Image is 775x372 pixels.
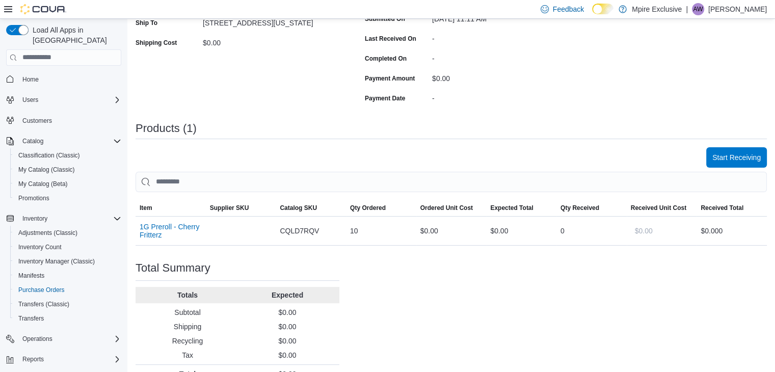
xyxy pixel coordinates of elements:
[140,307,235,317] p: Subtotal
[10,297,125,311] button: Transfers (Classic)
[14,178,72,190] a: My Catalog (Beta)
[18,73,121,86] span: Home
[18,114,121,127] span: Customers
[136,122,197,135] h3: Products (1)
[432,50,569,63] div: -
[10,148,125,163] button: Classification (Classic)
[22,335,52,343] span: Operations
[432,70,569,83] div: $0.00
[18,212,121,225] span: Inventory
[18,135,47,147] button: Catalog
[206,200,276,216] button: Supplier SKU
[14,255,121,268] span: Inventory Manager (Classic)
[10,269,125,283] button: Manifests
[140,290,235,300] p: Totals
[14,298,121,310] span: Transfers (Classic)
[14,241,121,253] span: Inventory Count
[203,35,339,47] div: $0.00
[631,204,686,212] span: Received Unit Cost
[136,19,157,27] label: Ship To
[18,333,57,345] button: Operations
[14,255,99,268] a: Inventory Manager (Classic)
[18,166,75,174] span: My Catalog (Classic)
[18,212,51,225] button: Inventory
[556,200,627,216] button: Qty Received
[346,221,416,241] div: 10
[490,204,533,212] span: Expected Total
[10,311,125,326] button: Transfers
[18,333,121,345] span: Operations
[14,312,48,325] a: Transfers
[693,3,703,15] span: AW
[592,14,593,15] span: Dark Mode
[136,262,210,274] h3: Total Summary
[712,152,761,163] span: Start Receiving
[18,94,121,106] span: Users
[276,200,346,216] button: Catalog SKU
[2,113,125,128] button: Customers
[14,227,121,239] span: Adjustments (Classic)
[18,115,56,127] a: Customers
[20,4,66,14] img: Cova
[140,223,202,239] button: 1G Preroll - Cherry Fritterz
[14,284,121,296] span: Purchase Orders
[14,298,73,310] a: Transfers (Classic)
[22,215,47,223] span: Inventory
[239,322,335,332] p: $0.00
[346,200,416,216] button: Qty Ordered
[631,221,657,241] button: $0.00
[14,227,82,239] a: Adjustments (Classic)
[18,353,121,365] span: Reports
[10,191,125,205] button: Promotions
[22,137,43,145] span: Catalog
[18,73,43,86] a: Home
[365,15,405,23] label: Submitted On
[239,336,335,346] p: $0.00
[627,200,697,216] button: Received Unit Cost
[18,243,62,251] span: Inventory Count
[280,204,317,212] span: Catalog SKU
[365,35,416,43] label: Last Received On
[701,204,743,212] span: Received Total
[692,3,704,15] div: Alexsa Whaley
[420,204,473,212] span: Ordered Unit Cost
[697,200,767,216] button: Received Total
[556,221,627,241] div: 0
[10,240,125,254] button: Inventory Count
[708,3,767,15] p: [PERSON_NAME]
[14,149,84,162] a: Classification (Classic)
[18,229,77,237] span: Adjustments (Classic)
[686,3,688,15] p: |
[239,307,335,317] p: $0.00
[136,200,206,216] button: Item
[10,283,125,297] button: Purchase Orders
[18,151,80,160] span: Classification (Classic)
[140,350,235,360] p: Tax
[14,270,48,282] a: Manifests
[18,135,121,147] span: Catalog
[14,192,54,204] a: Promotions
[239,350,335,360] p: $0.00
[365,74,415,83] label: Payment Amount
[10,254,125,269] button: Inventory Manager (Classic)
[2,134,125,148] button: Catalog
[140,204,152,212] span: Item
[203,15,339,27] div: [STREET_ADDRESS][US_STATE]
[416,200,487,216] button: Ordered Unit Cost
[10,163,125,177] button: My Catalog (Classic)
[18,257,95,265] span: Inventory Manager (Classic)
[14,149,121,162] span: Classification (Classic)
[22,117,52,125] span: Customers
[18,314,44,323] span: Transfers
[14,241,66,253] a: Inventory Count
[14,164,121,176] span: My Catalog (Classic)
[14,164,79,176] a: My Catalog (Classic)
[365,55,407,63] label: Completed On
[350,204,386,212] span: Qty Ordered
[432,31,569,43] div: -
[280,225,319,237] span: CQLD7RQV
[22,96,38,104] span: Users
[10,226,125,240] button: Adjustments (Classic)
[140,322,235,332] p: Shipping
[560,204,599,212] span: Qty Received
